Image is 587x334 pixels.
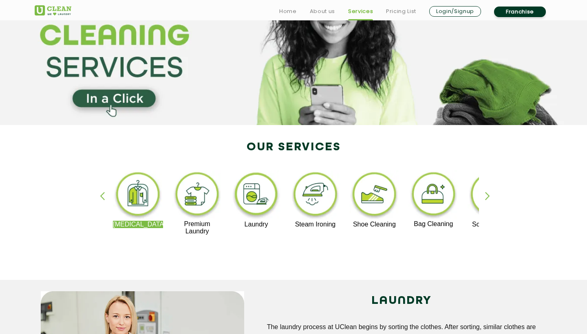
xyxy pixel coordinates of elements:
[35,5,71,15] img: UClean Laundry and Dry Cleaning
[349,170,399,221] img: shoe_cleaning_11zon.webp
[172,170,222,220] img: premium_laundry_cleaning_11zon.webp
[494,7,546,17] a: Franchise
[172,220,222,235] p: Premium Laundry
[468,221,518,228] p: Sofa Cleaning
[468,170,518,221] img: sofa_cleaning_11zon.webp
[408,220,459,228] p: Bag Cleaning
[349,221,399,228] p: Shoe Cleaning
[386,7,416,16] a: Pricing List
[231,221,281,228] p: Laundry
[429,6,481,17] a: Login/Signup
[231,170,281,221] img: laundry_cleaning_11zon.webp
[348,7,373,16] a: Services
[310,7,335,16] a: About us
[113,170,163,221] img: dry_cleaning_11zon.webp
[408,170,459,220] img: bag_cleaning_11zon.webp
[256,291,546,311] h2: LAUNDRY
[113,221,163,228] p: [MEDICAL_DATA]
[290,221,340,228] p: Steam Ironing
[279,7,297,16] a: Home
[290,170,340,221] img: steam_ironing_11zon.webp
